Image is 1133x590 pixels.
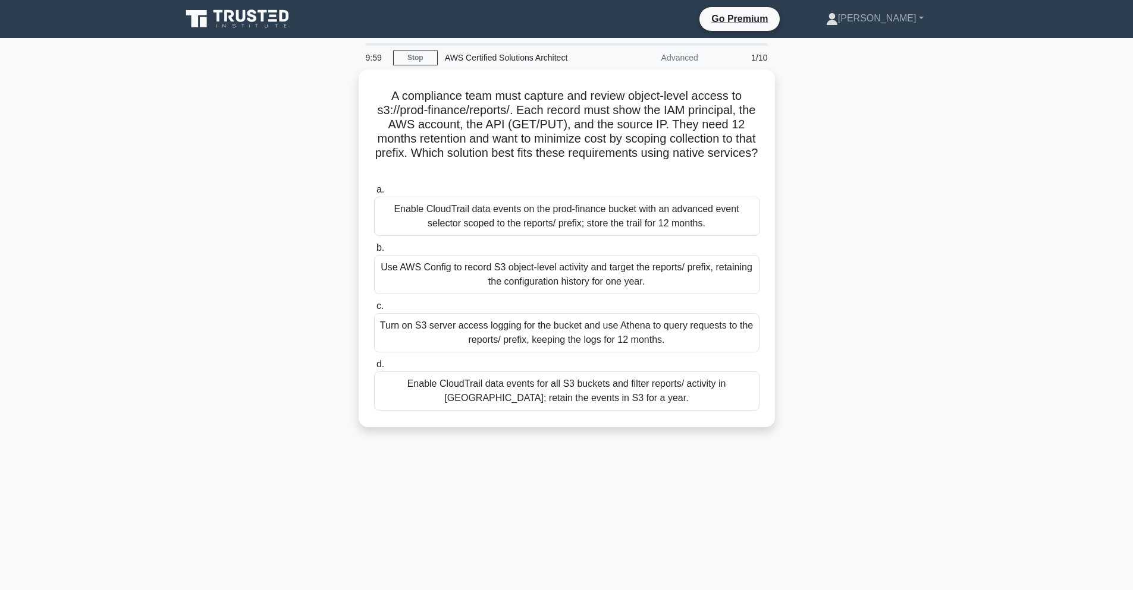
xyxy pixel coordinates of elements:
h5: A compliance team must capture and review object-level access to s3://prod-finance/reports/. Each... [373,89,761,175]
div: Enable CloudTrail data events on the prod-finance bucket with an advanced event selector scoped t... [374,197,759,236]
div: AWS Certified Solutions Architect [438,46,601,70]
a: Go Premium [704,11,775,26]
div: 1/10 [705,46,775,70]
div: Use AWS Config to record S3 object-level activity and target the reports/ prefix, retaining the c... [374,255,759,294]
div: Advanced [601,46,705,70]
span: a. [376,184,384,194]
span: b. [376,242,384,253]
div: Enable CloudTrail data events for all S3 buckets and filter reports/ activity in [GEOGRAPHIC_DATA... [374,371,759,411]
div: 9:59 [359,46,393,70]
a: Stop [393,51,438,65]
div: Turn on S3 server access logging for the bucket and use Athena to query requests to the reports/ ... [374,313,759,352]
span: d. [376,359,384,369]
a: [PERSON_NAME] [798,7,952,30]
span: c. [376,301,384,311]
